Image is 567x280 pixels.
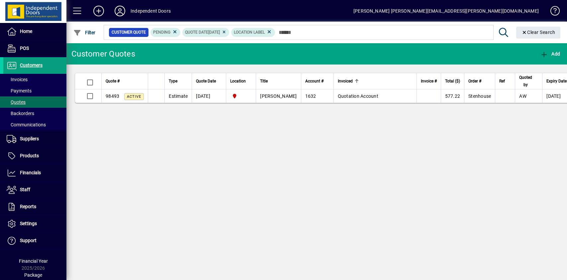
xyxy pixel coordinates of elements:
span: Backorders [7,111,34,116]
button: Profile [109,5,131,17]
div: Customer Quotes [71,49,135,59]
span: Home [20,29,32,34]
span: Quotes [7,99,26,105]
a: Payments [3,85,66,96]
span: [PERSON_NAME] [260,93,297,99]
a: Backorders [3,108,66,119]
a: Invoices [3,74,66,85]
span: Active [127,94,141,99]
div: Independent Doors [131,6,171,16]
span: Invoices [7,77,28,82]
span: Ref [499,77,505,85]
a: Reports [3,199,66,215]
span: 1632 [305,93,316,99]
a: Quotes [3,96,66,108]
span: Staff [20,187,30,192]
div: Quote Date [196,77,222,85]
span: Payments [7,88,32,93]
span: Order # [468,77,481,85]
div: Invoiced [338,77,413,85]
span: Customer Quote [112,29,146,36]
span: Suppliers [20,136,39,141]
span: Total ($) [445,77,460,85]
span: Quote date [185,30,208,35]
a: Products [3,148,66,164]
span: Clear Search [521,30,555,35]
span: Quote Date [196,77,216,85]
span: [DATE] [208,30,220,35]
span: Financials [20,170,41,175]
div: Title [260,77,297,85]
div: Account # [305,77,330,85]
button: Add [538,48,562,60]
span: Products [20,153,39,158]
span: Account # [305,77,324,85]
span: Invoice # [421,77,437,85]
button: Filter [72,27,97,39]
span: Pending [153,30,170,35]
a: Suppliers [3,131,66,147]
button: Add [88,5,109,17]
span: 98493 [106,93,119,99]
span: Package [24,272,42,278]
span: Communications [7,122,46,127]
span: Location Label [234,30,265,35]
span: Quote # [106,77,120,85]
button: Clear [516,27,561,39]
span: Location [230,77,246,85]
div: Quote # [106,77,144,85]
div: Ref [499,77,511,85]
span: Type [169,77,177,85]
span: Estimate [169,93,188,99]
td: 577.22 [441,89,464,103]
td: [DATE] [192,89,226,103]
span: Stenhouse [468,93,491,99]
span: Settings [20,221,37,226]
a: Staff [3,182,66,198]
span: POS [20,46,29,51]
span: Quoted by [519,74,532,88]
div: Order # [468,77,491,85]
mat-chip: Pending Status: Pending [150,28,181,37]
a: Support [3,232,66,249]
span: Reports [20,204,36,209]
span: AW [519,93,526,99]
a: Home [3,23,66,40]
span: Financial Year [19,258,48,264]
span: Expiry Date [546,77,567,85]
a: Knowledge Base [545,1,559,23]
a: Communications [3,119,66,130]
div: Location [230,77,252,85]
span: Support [20,238,37,243]
div: [PERSON_NAME] [PERSON_NAME][EMAIL_ADDRESS][PERSON_NAME][DOMAIN_NAME] [353,6,539,16]
span: Customers [20,63,43,68]
span: Invoiced [338,77,353,85]
span: Add [540,51,560,57]
div: Quoted by [519,74,538,88]
span: Filter [73,30,96,35]
span: Quotation Account [338,93,378,99]
a: POS [3,40,66,57]
span: Title [260,77,268,85]
span: Christchurch [230,92,252,100]
a: Financials [3,165,66,181]
a: Settings [3,215,66,232]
